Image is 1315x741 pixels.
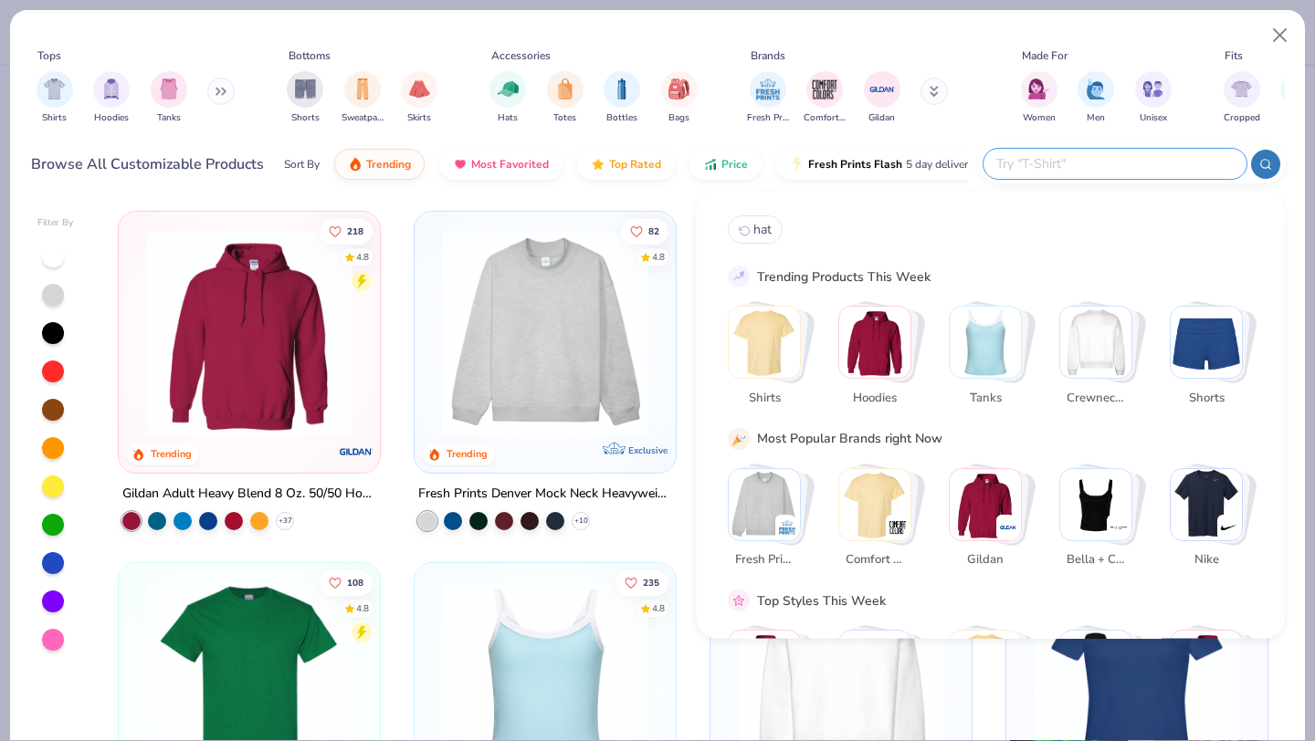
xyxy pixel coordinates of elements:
button: Stack Card Button Tanks [949,306,1033,414]
span: Bottles [606,111,637,125]
img: Sweatpants Image [352,78,373,99]
span: Totes [553,111,576,125]
button: filter button [547,71,584,125]
div: Bottoms [289,47,331,64]
button: Price [689,149,762,180]
img: 01756b78-01f6-4cc6-8d8a-3c30c1a0c8ac [137,230,362,436]
div: Brands [751,47,785,64]
button: Stack Card Button Athleisure [949,630,1033,738]
div: filter for Sweatpants [342,71,384,125]
img: TopRated.gif [591,157,605,172]
span: Fresh Prints [747,111,789,125]
img: Comfort Colors [839,468,910,539]
div: Gildan Adult Heavy Blend 8 Oz. 50/50 Hooded Sweatshirt [122,483,376,506]
div: filter for Fresh Prints [747,71,789,125]
button: filter button [93,71,130,125]
img: Cropped Image [1231,78,1252,99]
div: filter for Men [1078,71,1114,125]
span: Tanks [157,111,181,125]
div: 4.8 [652,601,665,615]
div: filter for Skirts [401,71,437,125]
span: Shirts [42,111,67,125]
span: Crewnecks [1066,389,1125,407]
button: Stack Card Button Nike [1170,467,1254,576]
button: filter button [1021,71,1057,125]
span: Bella + Canvas [1066,551,1125,569]
span: Nike [1176,551,1236,569]
div: filter for Bags [661,71,698,125]
span: + 37 [279,516,292,527]
div: filter for Hoodies [93,71,130,125]
div: filter for Gildan [864,71,900,125]
div: filter for Shorts [287,71,323,125]
span: Women [1023,111,1056,125]
img: Bags Image [668,78,689,99]
span: Sweatpants [342,111,384,125]
span: + 10 [574,516,588,527]
div: Fits [1225,47,1243,64]
img: Gildan logo [338,433,374,470]
img: Comfort Colors Image [811,76,838,103]
img: Shorts Image [295,78,316,99]
img: Shirts Image [44,78,65,99]
img: Hoodies Image [101,78,121,99]
button: filter button [661,71,698,125]
span: Top Rated [609,157,661,172]
button: hat0 [728,215,783,244]
img: Gildan [950,468,1021,539]
div: filter for Tanks [151,71,187,125]
img: Fresh Prints Image [754,76,782,103]
div: Browse All Customizable Products [31,153,264,175]
button: Stack Card Button Fresh Prints [728,467,812,576]
button: filter button [1224,71,1260,125]
img: Fresh Prints [778,517,796,536]
img: a90f7c54-8796-4cb2-9d6e-4e9644cfe0fe [657,230,882,436]
button: filter button [342,71,384,125]
span: Men [1087,111,1105,125]
button: Top Rated [577,149,675,180]
img: Gildan Image [868,76,896,103]
img: Men Image [1086,78,1106,99]
button: filter button [747,71,789,125]
div: Fresh Prints Denver Mock Neck Heavyweight Sweatshirt [418,483,672,506]
button: Most Favorited [439,149,563,180]
div: Trending Products This Week [757,266,931,286]
img: Nike [1220,517,1238,536]
button: Fresh Prints Flash5 day delivery [776,149,987,180]
span: Skirts [407,111,431,125]
span: Hoodies [94,111,129,125]
span: Comfort Colors [845,551,904,569]
span: Tanks [955,389,1015,407]
img: Casual [1171,631,1242,702]
img: Comfort Colors [889,517,907,536]
button: Stack Card Button Bella + Canvas [1059,467,1143,576]
img: Bella + Canvas [1110,517,1128,536]
div: Top Styles This Week [757,590,886,610]
img: Hats Image [498,78,519,99]
img: Classic [729,631,800,702]
button: Stack Card Button Gildan [949,467,1033,576]
img: Athleisure [950,631,1021,702]
img: Unisex Image [1142,78,1163,99]
div: filter for Cropped [1224,71,1260,125]
button: Stack Card Button Shirts [728,306,812,414]
button: Stack Card Button Comfort Colors [838,467,922,576]
button: Like [321,569,373,595]
button: Trending [334,149,425,180]
span: 82 [648,226,659,235]
div: 4.8 [652,250,665,264]
span: Comfort Colors [804,111,846,125]
button: filter button [864,71,900,125]
button: Stack Card Button Preppy [1059,630,1143,738]
img: Shorts [1171,307,1242,378]
div: 4.8 [357,250,370,264]
span: Exclusive [628,444,668,456]
img: trend_line.gif [731,268,747,285]
div: 4.8 [357,601,370,615]
button: filter button [37,71,73,125]
img: Bella + Canvas [1060,468,1131,539]
span: Gildan [955,551,1015,569]
div: Filter By [37,216,74,230]
button: Like [615,569,668,595]
button: Close [1263,18,1298,53]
